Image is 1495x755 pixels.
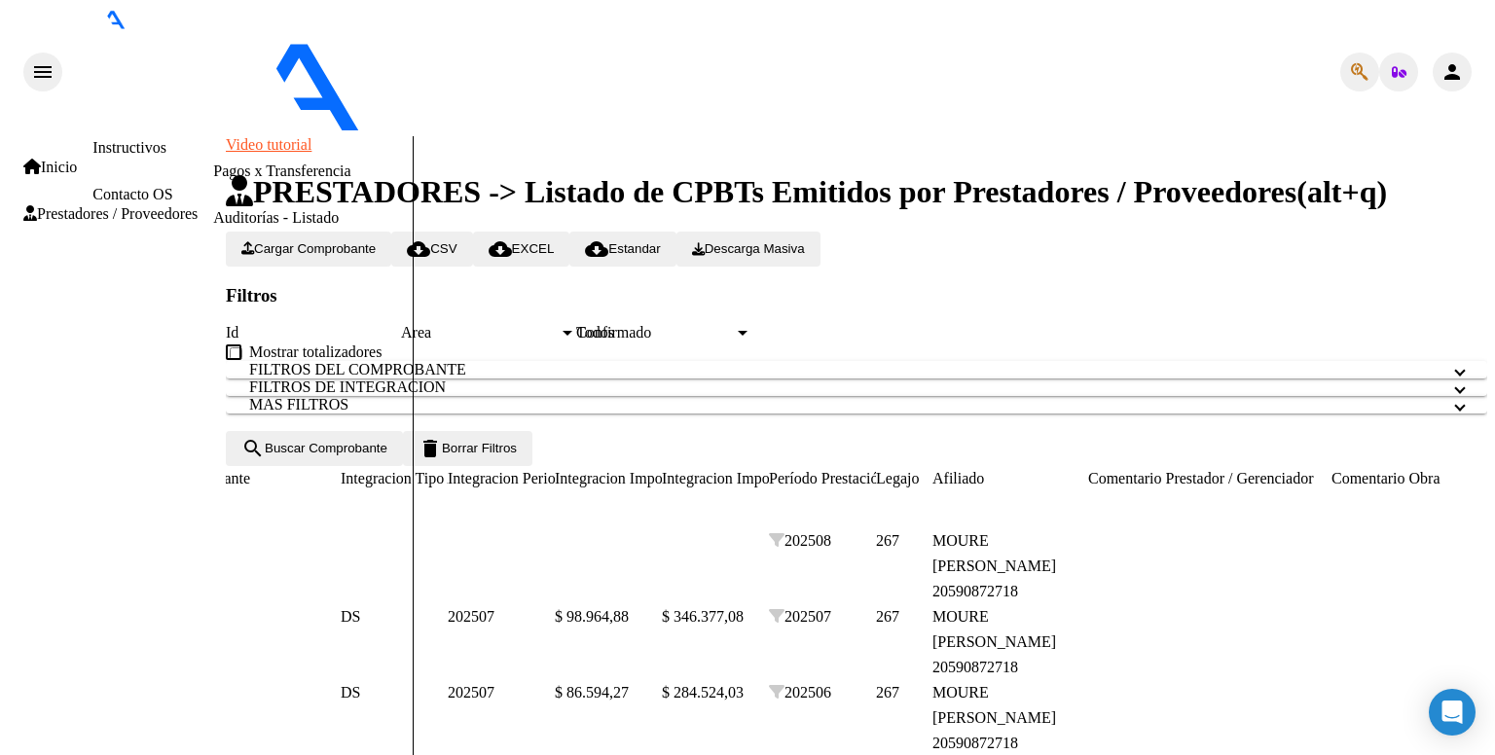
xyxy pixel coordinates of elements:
mat-expansion-panel-header: FILTROS DE INTEGRACION [226,378,1487,396]
mat-icon: cloud_download [489,237,512,261]
span: Legajo [876,470,919,486]
div: Open Intercom Messenger [1429,689,1476,736]
span: Período Prestación [769,470,886,486]
span: 202507 [769,608,831,625]
span: Integracion Importe Liq. [662,470,816,486]
span: $ 98.964,88 [555,608,629,625]
a: Contacto OS [92,186,172,202]
a: Auditorías - Listado [213,209,339,226]
datatable-header-cell: Comentario Prestador / Gerenciador [1088,466,1331,491]
datatable-header-cell: Integracion Importe Sol. [555,466,662,491]
div: MOURE [PERSON_NAME] 20590872718 [932,528,1088,604]
button: Descarga Masiva [676,232,820,267]
img: Logo SAAS [62,29,524,132]
span: (alt+q) [1296,174,1387,209]
div: 267 [876,680,932,705]
mat-expansion-panel-header: MAS FILTROS [226,396,1487,413]
span: $ 346.377,08 [662,608,744,625]
span: PRESTADORES -> Listado de CPBTs Emitidos por Prestadores / Proveedores [226,174,1296,209]
span: Afiliado [932,470,984,486]
span: 202506 [769,684,831,701]
div: MOURE [PERSON_NAME] 20590872718 [932,604,1088,680]
a: Inicio [23,159,77,176]
mat-icon: delete [419,437,442,460]
button: EXCEL [473,232,570,267]
span: Descarga Masiva [692,241,805,256]
mat-panel-title: MAS FILTROS [249,396,1440,413]
datatable-header-cell: Afiliado [932,466,1088,491]
mat-panel-title: FILTROS DE INTEGRACION [249,378,1440,396]
mat-icon: cloud_download [407,237,430,261]
span: - apres [524,119,569,135]
span: 202507 [448,608,494,625]
button: Borrar Filtros [403,431,532,466]
span: $ 284.524,03 [662,684,744,701]
span: Integracion Periodo Presentacion [448,470,654,486]
datatable-header-cell: Período Prestación [769,466,876,491]
span: - [PERSON_NAME] [569,119,702,135]
app-download-masive: Descarga masiva de comprobantes (adjuntos) [676,239,820,256]
button: Estandar [569,232,675,267]
span: CSV [407,241,456,256]
span: Integracion Tipo Archivo [341,470,498,486]
div: 267 [876,604,932,629]
span: Comentario Prestador / Gerenciador [1088,470,1313,486]
div: 267 [876,528,932,554]
mat-icon: menu [31,60,55,84]
mat-icon: cloud_download [585,237,608,261]
a: Prestadores / Proveedores [23,205,198,223]
span: 202507 [448,684,494,701]
span: Comentario Obra Social [1331,470,1483,486]
span: Borrar Filtros [419,441,517,455]
span: Area [401,324,559,342]
datatable-header-cell: Integracion Importe Liq. [662,466,769,491]
datatable-header-cell: Legajo [876,466,932,491]
mat-icon: person [1440,60,1464,84]
span: Todos [576,324,614,341]
h3: Filtros [226,285,1487,306]
button: CSV [391,232,472,267]
mat-panel-title: FILTROS DEL COMPROBANTE [249,361,1440,378]
span: Estandar [585,241,660,256]
a: Pagos x Transferencia [213,162,350,179]
span: EXCEL [489,241,555,256]
datatable-header-cell: Integracion Periodo Presentacion [448,466,555,491]
mat-expansion-panel-header: FILTROS DEL COMPROBANTE [226,361,1487,378]
span: Integracion Importe Sol. [555,470,708,486]
span: 202508 [769,532,831,549]
span: $ 86.594,27 [555,684,629,701]
a: Instructivos [92,139,166,156]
